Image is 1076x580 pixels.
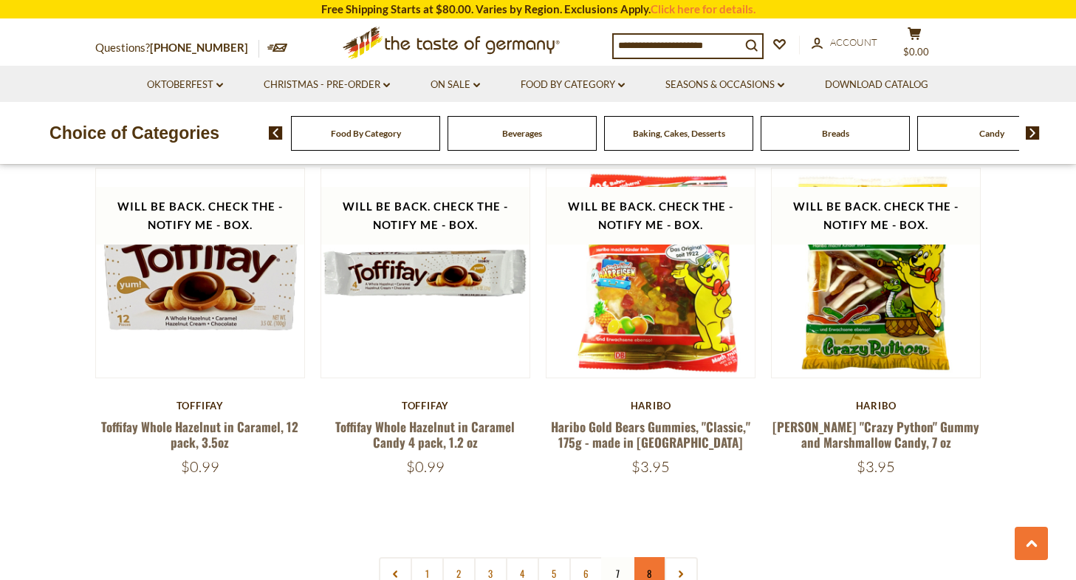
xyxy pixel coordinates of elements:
button: $0.00 [893,27,937,64]
a: Haribo Gold Bears Gummies, "Classic," 175g - made in [GEOGRAPHIC_DATA] [551,417,750,451]
a: Candy [979,128,1004,139]
p: Questions? [95,38,259,58]
img: Haribo "Crazy Python" Gummy and Marshmallow Candy, 7 oz [772,168,981,378]
a: Food By Category [331,128,401,139]
div: Toffifay [321,400,531,412]
div: Haribo [546,400,756,412]
a: Account [812,35,877,51]
a: Breads [822,128,849,139]
span: Account [830,36,877,48]
span: $0.00 [903,46,929,58]
div: Haribo [771,400,981,412]
a: Oktoberfest [147,77,223,93]
a: Download Catalog [825,77,928,93]
a: [PHONE_NUMBER] [150,41,248,54]
a: Christmas - PRE-ORDER [264,77,390,93]
a: Baking, Cakes, Desserts [633,128,725,139]
a: [PERSON_NAME] "Crazy Python" Gummy and Marshmallow Candy, 7 oz [772,417,979,451]
a: Click here for details. [651,2,755,16]
span: $3.95 [631,457,670,476]
img: next arrow [1026,126,1040,140]
a: Beverages [502,128,542,139]
a: Seasons & Occasions [665,77,784,93]
span: $3.95 [857,457,895,476]
img: Haribo Gold Bears Gummies, "Classic," 175g - made in Germany [546,168,755,378]
span: $0.99 [406,457,445,476]
img: previous arrow [269,126,283,140]
a: Toffifay Whole Hazelnut in Caramel Candy 4 pack, 1.2 oz [335,417,515,451]
a: Food By Category [521,77,625,93]
div: Toffifay [95,400,306,412]
img: Toffifay Whole Hazelnut in Caramel Candy 4 pack, 1.2 oz [321,168,530,378]
a: Toffifay Whole Hazelnut in Caramel, 12 pack, 3.5oz [101,417,298,451]
a: On Sale [431,77,480,93]
img: Toffifay Whole Hazelnut in Caramel, 12 pack, 3.5oz [96,168,305,378]
span: $0.99 [181,457,219,476]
